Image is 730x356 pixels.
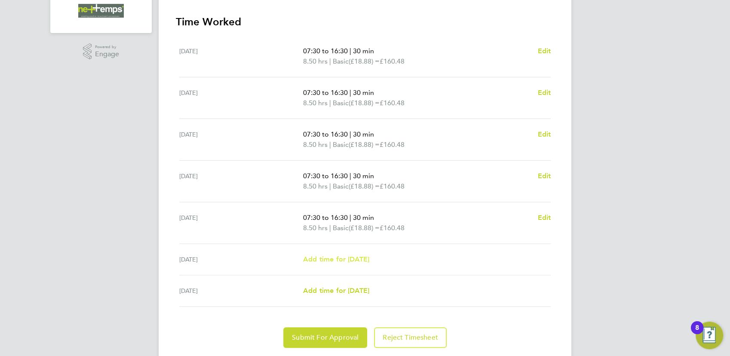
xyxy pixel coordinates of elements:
[350,213,351,222] span: |
[179,286,303,296] div: [DATE]
[383,333,438,342] span: Reject Timesheet
[537,172,551,180] span: Edit
[95,51,119,58] span: Engage
[349,57,380,65] span: (£18.88) =
[537,46,551,56] a: Edit
[695,328,699,339] div: 8
[350,47,351,55] span: |
[537,88,551,98] a: Edit
[353,47,374,55] span: 30 min
[350,88,351,97] span: |
[303,224,328,232] span: 8.50 hrs
[537,213,551,222] span: Edit
[179,213,303,233] div: [DATE]
[353,130,374,138] span: 30 min
[349,182,380,190] span: (£18.88) =
[95,43,119,51] span: Powered by
[78,4,124,18] img: net-temps-logo-retina.png
[380,140,405,149] span: £160.48
[176,15,554,29] h3: Time Worked
[380,224,405,232] span: £160.48
[329,57,331,65] span: |
[179,171,303,192] div: [DATE]
[537,129,551,140] a: Edit
[303,286,369,296] a: Add time for [DATE]
[696,322,723,349] button: Open Resource Center, 8 new notifications
[303,57,328,65] span: 8.50 hrs
[350,130,351,138] span: |
[537,47,551,55] span: Edit
[349,224,380,232] span: (£18.88) =
[179,254,303,265] div: [DATE]
[303,254,369,265] a: Add time for [DATE]
[329,224,331,232] span: |
[380,99,405,107] span: £160.48
[179,46,303,67] div: [DATE]
[61,4,141,18] a: Go to home page
[83,43,120,60] a: Powered byEngage
[303,172,348,180] span: 07:30 to 16:30
[303,47,348,55] span: 07:30 to 16:30
[374,327,447,348] button: Reject Timesheet
[537,88,551,97] span: Edit
[333,140,349,150] span: Basic
[303,88,348,97] span: 07:30 to 16:30
[380,182,405,190] span: £160.48
[303,99,328,107] span: 8.50 hrs
[353,172,374,180] span: 30 min
[333,181,349,192] span: Basic
[333,98,349,108] span: Basic
[303,286,369,295] span: Add time for [DATE]
[353,88,374,97] span: 30 min
[303,213,348,222] span: 07:30 to 16:30
[333,56,349,67] span: Basic
[283,327,367,348] button: Submit For Approval
[537,171,551,181] a: Edit
[333,223,349,233] span: Basic
[349,99,380,107] span: (£18.88) =
[350,172,351,180] span: |
[329,182,331,190] span: |
[292,333,359,342] span: Submit For Approval
[380,57,405,65] span: £160.48
[303,255,369,263] span: Add time for [DATE]
[349,140,380,149] span: (£18.88) =
[537,130,551,138] span: Edit
[329,140,331,149] span: |
[537,213,551,223] a: Edit
[179,88,303,108] div: [DATE]
[179,129,303,150] div: [DATE]
[303,140,328,149] span: 8.50 hrs
[303,182,328,190] span: 8.50 hrs
[329,99,331,107] span: |
[353,213,374,222] span: 30 min
[303,130,348,138] span: 07:30 to 16:30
